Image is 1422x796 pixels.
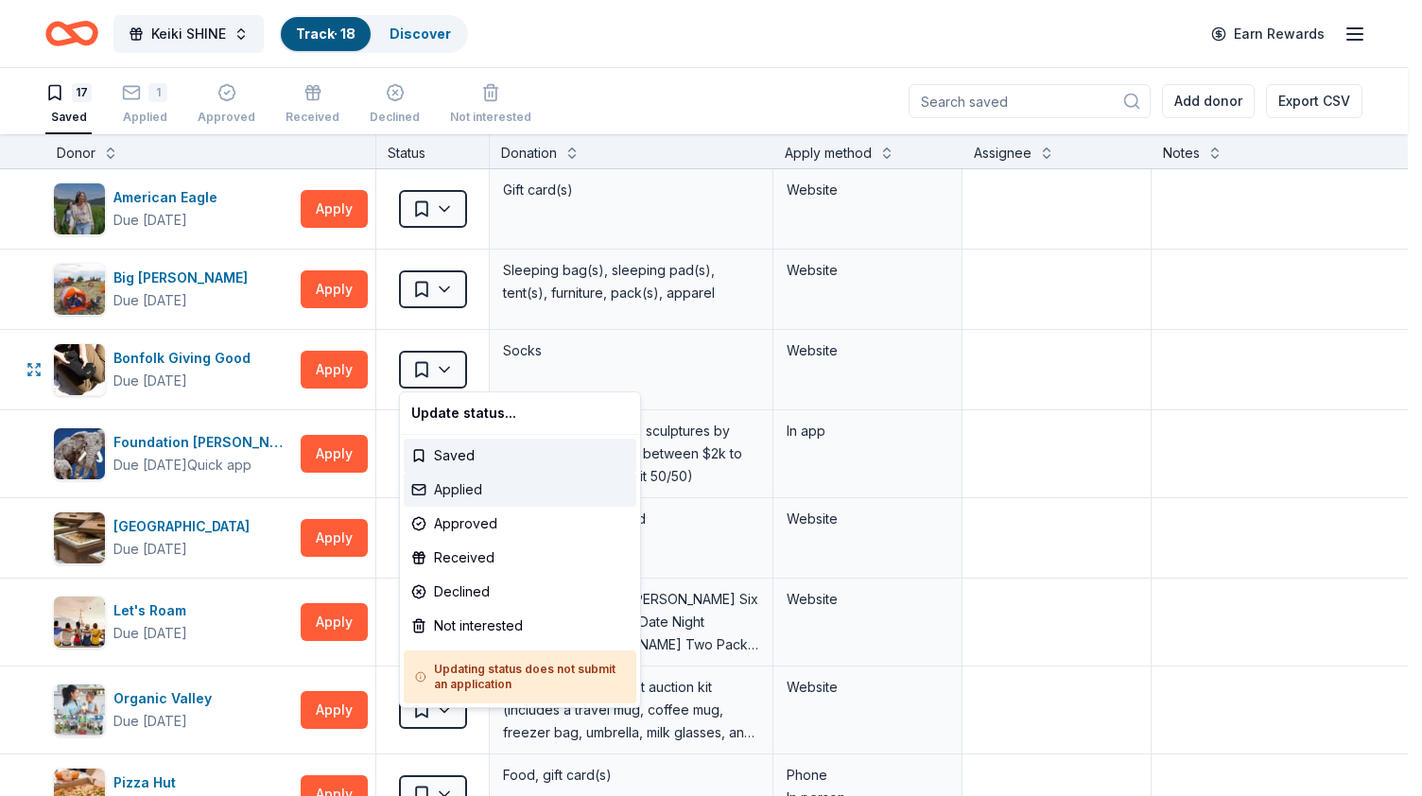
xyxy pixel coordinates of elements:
div: Saved [404,439,636,473]
div: Not interested [404,609,636,643]
h5: Updating status does not submit an application [415,662,625,692]
div: Update status... [404,396,636,430]
div: Received [404,541,636,575]
div: Approved [404,507,636,541]
div: Applied [404,473,636,507]
div: Declined [404,575,636,609]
